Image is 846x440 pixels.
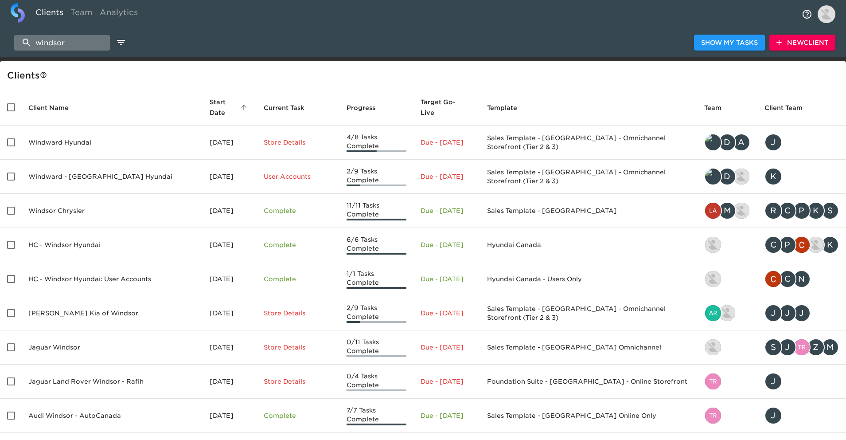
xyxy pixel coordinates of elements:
img: tristan.walk@roadster.com [705,373,721,389]
div: J [764,373,782,390]
p: Due - [DATE] [421,275,473,283]
div: K [821,236,839,254]
div: jessica.mcdaniel@fowlerkiawindsor.com, jeffw@fowlerholding.com, jeffw@fowler-toyota.com [764,304,839,322]
td: [DATE] [203,365,257,399]
td: Windward - [GEOGRAPHIC_DATA] Hyundai [21,160,203,194]
td: [DATE] [203,228,257,262]
div: tristan.walk@roadster.com [704,407,750,424]
div: ari.frost@roadster.com, joe.siragusa@roadster.com [704,304,750,322]
div: jromano@windwardauto.com [764,134,839,151]
div: P [793,202,811,220]
div: J [764,304,782,322]
div: J [779,304,796,322]
div: M [718,202,736,220]
div: C [779,202,796,220]
img: ryan.lattimore@roadster.com [733,169,749,185]
img: tyler@roadster.com [705,169,721,185]
td: [DATE] [203,399,257,433]
span: Template [487,102,529,113]
a: Analytics [96,3,141,25]
td: [DATE] [203,160,257,194]
div: K [807,202,825,220]
td: Sales Template - [GEOGRAPHIC_DATA] [480,194,697,228]
p: Due - [DATE] [421,206,473,215]
td: Sales Template - [GEOGRAPHIC_DATA] - Omnichannel Storefront (Tier 2 & 3) [480,296,697,330]
td: HC - Windsor Hyundai [21,228,203,262]
td: [DATE] [203,296,257,330]
span: Team [704,102,733,113]
span: New Client [776,37,828,48]
img: tristan.walk@roadster.com [705,408,721,424]
td: 0/4 Tasks Complete [339,365,413,399]
td: Sales Template - [GEOGRAPHIC_DATA] Omnichannel [480,330,697,365]
div: J [764,407,782,424]
p: Due - [DATE] [421,377,473,386]
p: Due - [DATE] [421,172,473,181]
img: joe.siragusa@roadster.com [719,305,735,321]
div: christopher.mccarthy@roadster.com, cynthia.petersen@windsorhyundai.ca, naomi.abe@cdk.com [764,270,839,288]
div: A [733,134,750,151]
p: Store Details [264,309,333,318]
td: [PERSON_NAME] Kia of Windsor [21,296,203,330]
td: Windsor Chrysler [21,194,203,228]
img: austin@roadster.com [733,203,749,219]
div: J [793,304,811,322]
button: edit [113,35,129,50]
img: shaun.lewis@roadster.com [705,237,721,253]
td: [DATE] [203,330,257,365]
div: cynthia.petersen@windsorhyundai.ca, paul.tansey@roadster.com, christopher.mccarthy@roadster.com, ... [764,236,839,254]
img: austin@roadster.com [808,237,824,253]
button: notifications [796,4,818,25]
img: austin@roadster.com [705,339,721,355]
td: HC - Windsor Hyundai: User Accounts [21,262,203,296]
div: tristan.walk@roadster.com [704,373,750,390]
img: logo [11,3,25,23]
div: austin@roadster.com [704,338,750,356]
p: Store Details [264,377,333,386]
span: Current Task [264,102,316,113]
div: N [793,270,811,288]
div: austin@roadster.com [704,270,750,288]
img: ari.frost@roadster.com [705,305,721,321]
div: sstory@rafihautogroup.com, jhowe@rafihautogroup.com, tristan.walk@roadster.com, zr@rafihautogroup... [764,338,839,356]
td: 2/9 Tasks Complete [339,296,413,330]
div: M [821,338,839,356]
div: jcampbell@audiwindsor.com [764,407,839,424]
div: tyler@roadster.com, devon.owen@roadster.com, ryan.lattimore@roadster.com [704,168,750,185]
td: [DATE] [203,262,257,296]
td: Foundation Suite - [GEOGRAPHIC_DATA] - Online Storefront [480,365,697,399]
button: NewClient [769,35,835,51]
span: Calculated based on the start date and the duration of all Tasks contained in this Hub. [421,97,462,118]
td: [DATE] [203,194,257,228]
div: D [718,134,736,151]
td: 0/11 Tasks Complete [339,330,413,365]
p: User Accounts [264,172,333,181]
td: Hyundai Canada - Users Only [480,262,697,296]
td: Sales Template - [GEOGRAPHIC_DATA] - Omnichannel Storefront (Tier 2 & 3) [480,160,697,194]
div: C [779,270,796,288]
div: Z [807,338,825,356]
img: tristan.walk@roadster.com [794,339,810,355]
p: Due - [DATE] [421,411,473,420]
div: D [718,168,736,185]
div: S [821,202,839,220]
img: tyler@roadster.com [705,134,721,150]
span: Target Go-Live [421,97,473,118]
div: tyler@roadster.com, devon.owen@roadster.com, austin.branch@cdk.com [704,134,750,151]
td: 4/8 Tasks Complete [339,126,413,160]
div: K [764,168,782,185]
td: Jaguar Windsor [21,330,203,365]
p: Complete [264,275,333,283]
div: R [764,202,782,220]
p: Store Details [264,138,333,147]
img: christopher.mccarthy@roadster.com [794,237,810,253]
span: Show My Tasks [701,37,758,48]
td: Audi Windsor - AutoCanada [21,399,203,433]
td: [DATE] [203,126,257,160]
p: Store Details [264,343,333,352]
p: Due - [DATE] [421,343,473,352]
p: Complete [264,206,333,215]
p: Due - [DATE] [421,138,473,147]
div: Client s [7,68,842,82]
span: Client Name [28,102,80,113]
